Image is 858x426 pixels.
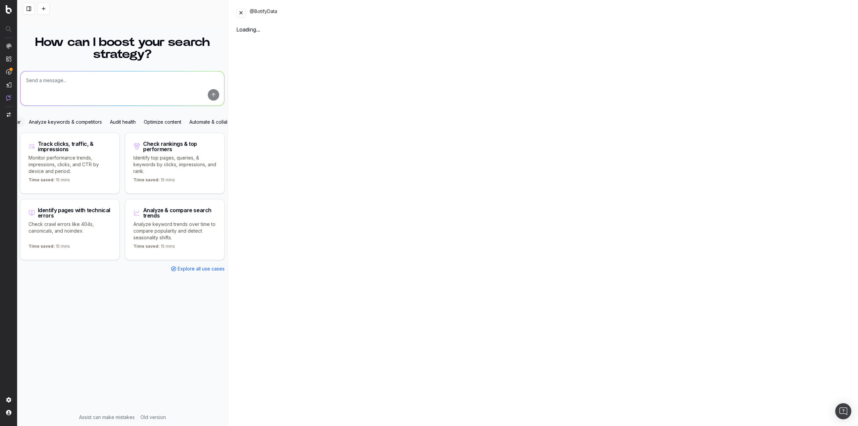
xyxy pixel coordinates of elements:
[6,69,11,75] img: Activation
[6,397,11,403] img: Setting
[143,207,217,218] div: Analyze & compare search trends
[236,25,850,34] div: Loading...
[143,141,216,152] div: Check rankings & top performers
[140,414,166,421] a: Old version
[28,244,55,249] span: Time saved:
[133,177,175,185] p: 15 mins
[133,221,216,241] p: Analyze keyword trends over time to compare popularity and detect seasonality shifts.
[38,207,111,218] div: Identify pages with technical errors
[20,36,225,60] h1: How can I boost your search strategy?
[133,177,160,182] span: Time saved:
[133,244,160,249] span: Time saved:
[6,5,12,14] img: Botify logo
[140,117,185,127] div: Optimize content
[6,82,11,87] img: Studio
[6,410,11,415] img: My account
[6,43,11,49] img: Analytics
[6,56,11,62] img: Intelligence
[185,117,245,127] div: Automate & collaborate
[133,155,216,175] p: Identify top pages, queries, & keywords by clicks, impressions, and rank.
[171,265,225,272] a: Explore all use cases
[28,244,70,252] p: 15 mins
[133,244,175,252] p: 15 mins
[28,177,70,185] p: 15 mins
[25,117,106,127] div: Analyze keywords & competitors
[28,221,111,241] p: Check crawl errors like 404s, canonicals, and noindex.
[28,155,111,175] p: Monitor performance trends, impressions, clicks, and CTR by device and period.
[835,403,851,419] div: Open Intercom Messenger
[38,141,111,152] div: Track clicks, traffic, & impressions
[106,117,140,127] div: Audit health
[28,177,55,182] span: Time saved:
[6,95,11,101] img: Assist
[7,112,11,117] img: Switch project
[178,265,225,272] span: Explore all use cases
[250,8,850,17] div: @BotifyData
[79,414,135,421] p: Assist can make mistakes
